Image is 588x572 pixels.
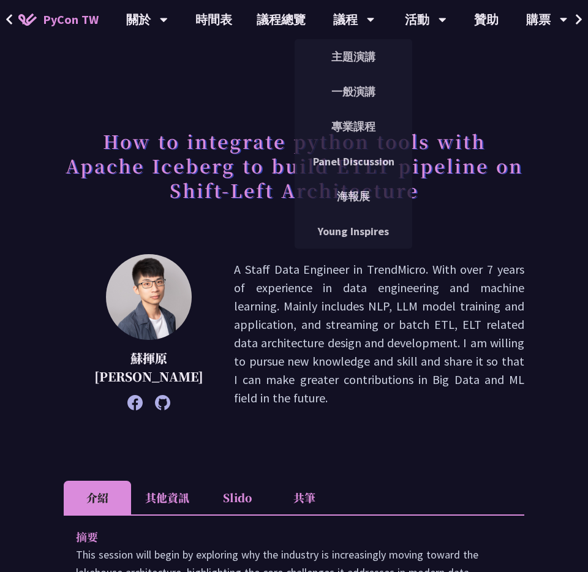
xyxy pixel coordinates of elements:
a: 一般演講 [295,77,412,106]
p: 蘇揮原 [PERSON_NAME] [94,349,203,386]
span: PyCon TW [43,10,99,29]
h1: How to integrate python tools with Apache Iceberg to build ETLT pipeline on Shift-Left Architecture [64,122,524,208]
a: 專業課程 [295,112,412,141]
a: Panel Discussion [295,147,412,176]
p: 摘要 [76,528,488,546]
a: 海報展 [295,182,412,211]
img: Home icon of PyCon TW 2025 [18,13,37,26]
a: 主題演講 [295,42,412,71]
li: 共筆 [271,481,338,514]
li: Slido [203,481,271,514]
li: 其他資訊 [131,481,203,514]
li: 介紹 [64,481,131,514]
img: 蘇揮原 Mars Su [106,254,192,340]
a: PyCon TW [6,4,111,35]
a: Young Inspires [295,217,412,246]
p: A Staff Data Engineer in TrendMicro. With over 7 years of experience in data engineering and mach... [234,260,524,407]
